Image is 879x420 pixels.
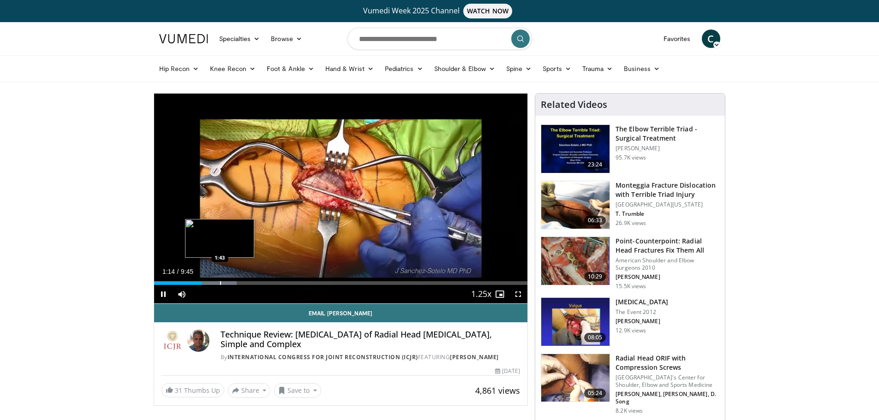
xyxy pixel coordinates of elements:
p: 15.5K views [616,283,646,290]
a: 05:24 Radial Head ORIF with Compression Screws [GEOGRAPHIC_DATA]'s Center for Shoulder, Elbow and... [541,354,719,414]
h3: Point-Counterpoint: Radial Head Fractures Fix Them All [616,237,719,255]
a: [PERSON_NAME] [450,353,499,361]
p: 12.9K views [616,327,646,334]
a: Browse [265,30,308,48]
img: International Congress for Joint Reconstruction (ICJR) [161,330,184,352]
img: 76186_0000_3.png.150x105_q85_crop-smart_upscale.jpg [541,181,610,229]
p: [PERSON_NAME], [PERSON_NAME], D. Song [616,390,719,405]
a: International Congress for Joint Reconstruction (ICJR) [227,353,418,361]
p: [GEOGRAPHIC_DATA][US_STATE] [616,201,719,208]
p: American Shoulder and Elbow Surgeons 2010 [616,257,719,272]
a: Hip Recon [154,59,205,78]
a: Pediatrics [379,59,429,78]
span: WATCH NOW [463,4,512,18]
span: 4,861 views [475,385,520,396]
a: Knee Recon [204,59,261,78]
div: Progress Bar [154,281,528,285]
div: [DATE] [495,367,520,375]
span: 10:29 [584,272,606,281]
video-js: Video Player [154,94,528,304]
h4: Technique Review: [MEDICAL_DATA] of Radial Head [MEDICAL_DATA], Simple and Complex [221,330,520,349]
img: 3327b311-1e95-4e56-a2c3-0b32974b429b.150x105_q85_crop-smart_upscale.jpg [541,354,610,402]
a: Business [618,59,665,78]
img: heCDP4pTuni5z6vX4xMDoxOmtxOwKG7D_1.150x105_q85_crop-smart_upscale.jpg [541,298,610,346]
a: Specialties [214,30,266,48]
a: 23:24 The Elbow Terrible Triad - Surgical Treatment [PERSON_NAME] 95.7K views [541,124,719,173]
a: Foot & Ankle [261,59,320,78]
h3: Radial Head ORIF with Compression Screws [616,354,719,372]
p: 26.9K views [616,219,646,227]
a: Sports [537,59,577,78]
p: [PERSON_NAME] [616,273,719,281]
a: C [702,30,720,48]
a: 10:29 Point-Counterpoint: Radial Head Fractures Fix Them All American Shoulder and Elbow Surgeons... [541,237,719,290]
span: 1:14 [162,268,175,275]
button: Playback Rate [472,285,490,303]
a: 08:05 [MEDICAL_DATA] The Event 2012 [PERSON_NAME] 12.9K views [541,297,719,346]
p: 8.2K views [616,407,643,414]
img: 162531_0000_1.png.150x105_q85_crop-smart_upscale.jpg [541,125,610,173]
h3: The Elbow Terrible Triad - Surgical Treatment [616,124,719,143]
a: Shoulder & Elbow [429,59,501,78]
button: Share [228,383,271,398]
a: Favorites [658,30,696,48]
span: 06:33 [584,216,606,225]
img: marra_1.png.150x105_q85_crop-smart_upscale.jpg [541,237,610,285]
img: image.jpeg [185,219,254,258]
a: Trauma [577,59,619,78]
button: Save to [274,383,321,398]
a: Spine [501,59,537,78]
span: 08:05 [584,333,606,342]
span: 05:24 [584,389,606,398]
h4: Related Videos [541,99,607,110]
p: The Event 2012 [616,308,668,316]
a: Hand & Wrist [320,59,379,78]
button: Fullscreen [509,285,527,303]
p: T. Trumble [616,210,719,218]
p: [PERSON_NAME] [616,145,719,152]
button: Pause [154,285,173,303]
a: Email [PERSON_NAME] [154,304,528,322]
span: 31 [175,386,182,395]
input: Search topics, interventions [347,28,532,50]
button: Mute [173,285,191,303]
a: Vumedi Week 2025 ChannelWATCH NOW [161,4,719,18]
a: 06:33 Monteggia Fracture Dislocation with Terrible Triad Injury [GEOGRAPHIC_DATA][US_STATE] T. Tr... [541,181,719,230]
div: By FEATURING [221,353,520,361]
span: / [177,268,179,275]
h3: [MEDICAL_DATA] [616,297,668,307]
h3: Monteggia Fracture Dislocation with Terrible Triad Injury [616,181,719,199]
p: [PERSON_NAME] [616,318,668,325]
img: VuMedi Logo [159,34,208,43]
span: 23:24 [584,160,606,169]
button: Enable picture-in-picture mode [490,285,509,303]
p: [GEOGRAPHIC_DATA]'s Center for Shoulder, Elbow and Sports Medicine [616,374,719,389]
span: 9:45 [181,268,193,275]
img: Avatar [187,330,209,352]
p: 95.7K views [616,154,646,161]
a: 31 Thumbs Up [161,383,224,397]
